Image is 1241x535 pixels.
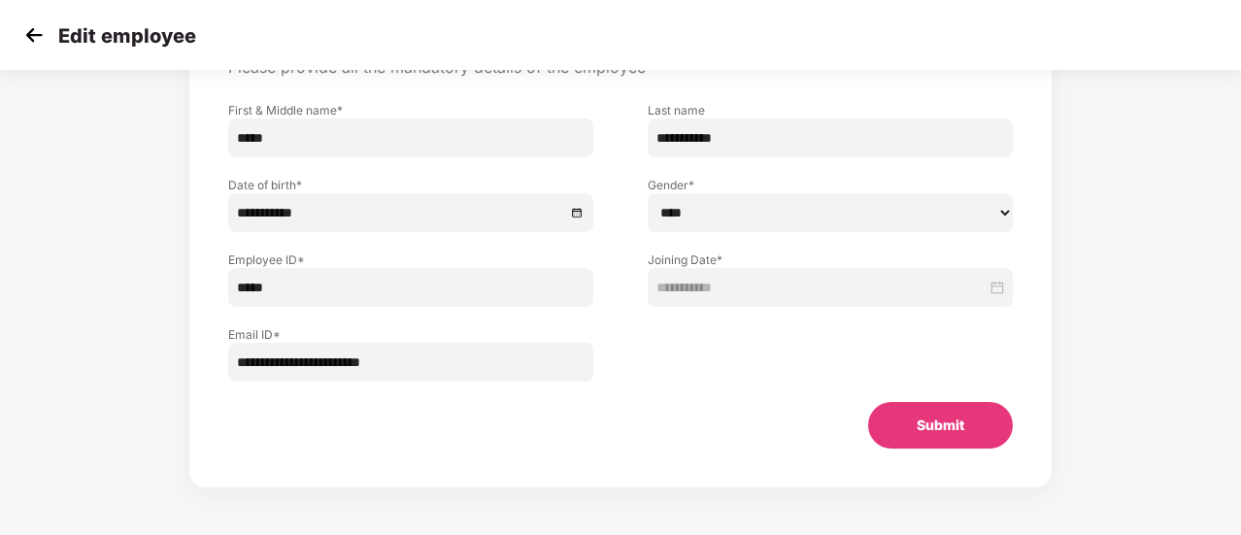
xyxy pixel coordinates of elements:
[868,402,1013,449] button: Submit
[648,177,1013,193] label: Gender
[58,24,196,48] p: Edit employee
[228,177,593,193] label: Date of birth
[648,251,1013,268] label: Joining Date
[228,326,593,343] label: Email ID
[19,20,49,50] img: svg+xml;base64,PHN2ZyB4bWxucz0iaHR0cDovL3d3dy53My5vcmcvMjAwMC9zdmciIHdpZHRoPSIzMCIgaGVpZ2h0PSIzMC...
[228,251,593,268] label: Employee ID
[228,102,593,118] label: First & Middle name
[648,102,1013,118] label: Last name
